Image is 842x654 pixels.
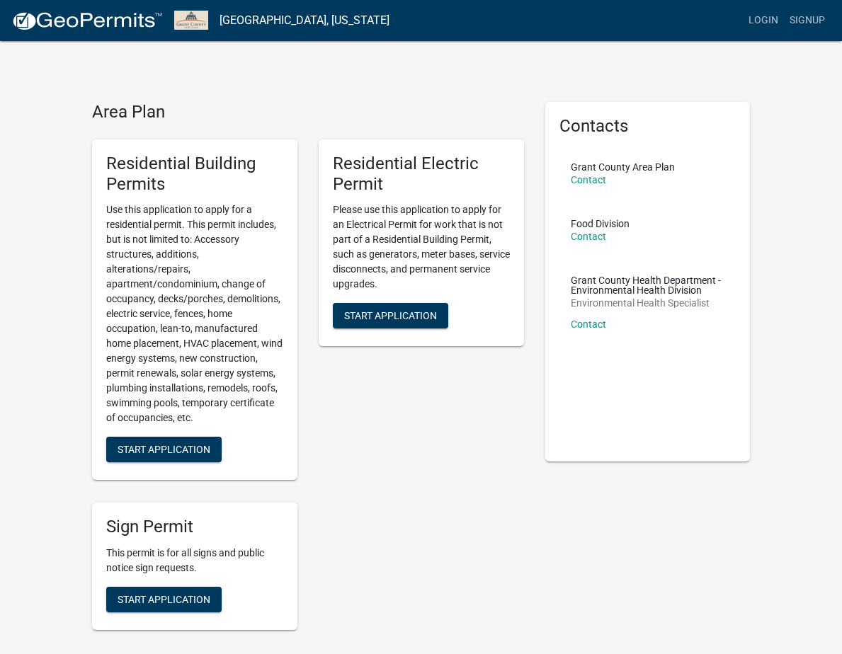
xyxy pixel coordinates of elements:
p: Grant County Health Department - Environmental Health Division [571,275,725,295]
img: Grant County, Indiana [174,11,208,30]
p: Grant County Area Plan [571,162,675,172]
p: Please use this application to apply for an Electrical Permit for work that is not part of a Resi... [333,202,510,292]
a: [GEOGRAPHIC_DATA], [US_STATE] [220,8,389,33]
button: Start Application [106,587,222,612]
h5: Residential Electric Permit [333,154,510,195]
h5: Sign Permit [106,517,283,537]
h5: Contacts [559,116,736,137]
span: Start Application [118,594,210,605]
span: Start Application [344,310,437,321]
p: Use this application to apply for a residential permit. This permit includes, but is not limited ... [106,202,283,425]
a: Login [743,7,784,34]
p: Food Division [571,219,630,229]
h5: Residential Building Permits [106,154,283,195]
p: This permit is for all signs and public notice sign requests. [106,546,283,575]
button: Start Application [106,437,222,462]
a: Contact [571,174,606,185]
h4: Area Plan [92,102,524,122]
p: Environmental Health Specialist [571,298,725,308]
button: Start Application [333,303,448,328]
a: Signup [784,7,831,34]
span: Start Application [118,444,210,455]
a: Contact [571,231,606,242]
a: Contact [571,319,606,330]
